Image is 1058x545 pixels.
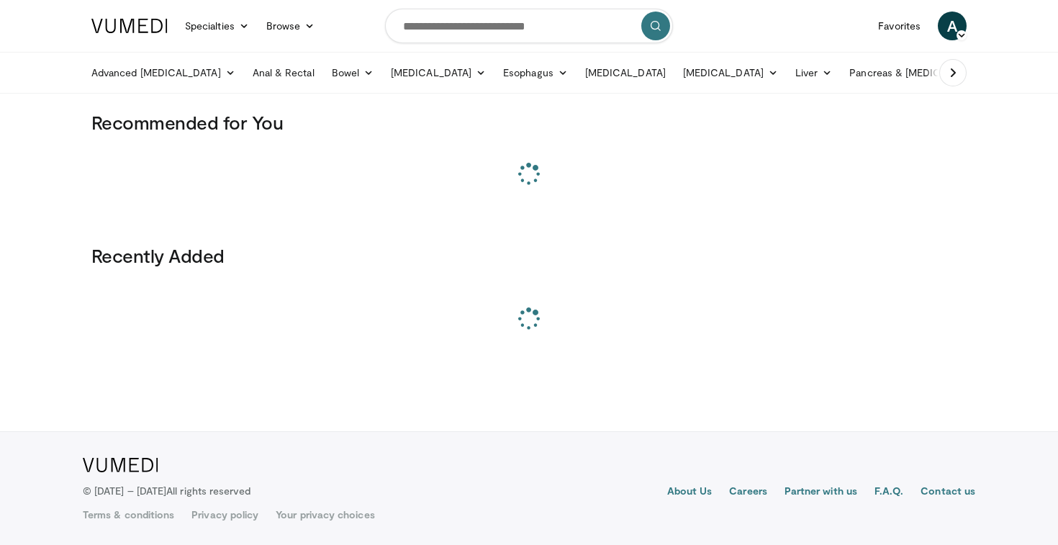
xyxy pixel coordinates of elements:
a: Liver [787,58,841,87]
a: [MEDICAL_DATA] [577,58,674,87]
a: Pancreas & [MEDICAL_DATA] [841,58,1009,87]
p: © [DATE] – [DATE] [83,484,251,498]
a: Bowel [323,58,382,87]
img: VuMedi Logo [83,458,158,472]
a: About Us [667,484,713,501]
a: Privacy policy [191,508,258,522]
a: Contact us [921,484,975,501]
a: A [938,12,967,40]
input: Search topics, interventions [385,9,673,43]
a: Partner with us [785,484,857,501]
span: All rights reserved [166,485,250,497]
a: Your privacy choices [276,508,374,522]
a: Advanced [MEDICAL_DATA] [83,58,244,87]
a: Specialties [176,12,258,40]
h3: Recently Added [91,244,967,267]
a: F.A.Q. [874,484,903,501]
a: Esophagus [494,58,577,87]
a: Terms & conditions [83,508,174,522]
a: [MEDICAL_DATA] [382,58,494,87]
a: Anal & Rectal [244,58,323,87]
h3: Recommended for You [91,111,967,134]
a: Favorites [869,12,929,40]
a: Browse [258,12,324,40]
a: Careers [729,484,767,501]
img: VuMedi Logo [91,19,168,33]
a: [MEDICAL_DATA] [674,58,787,87]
